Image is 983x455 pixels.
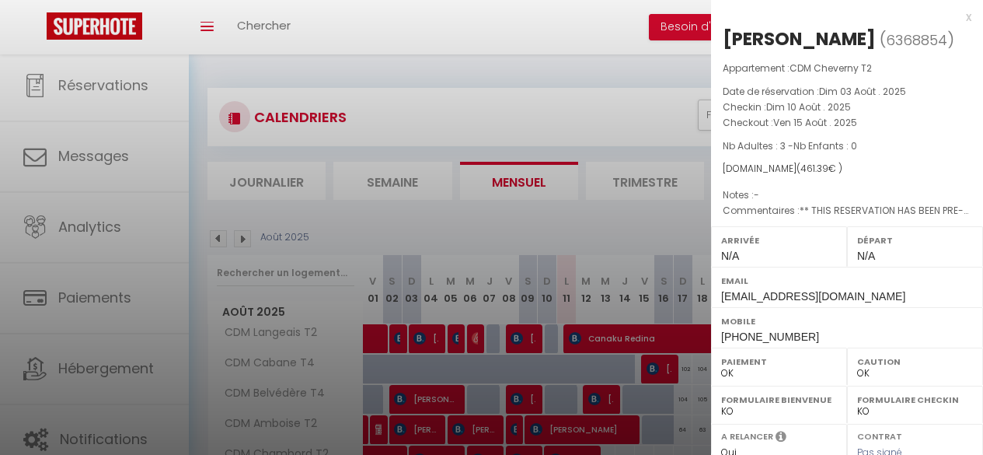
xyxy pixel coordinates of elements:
p: Appartement : [723,61,971,76]
label: A relancer [721,430,773,443]
span: [EMAIL_ADDRESS][DOMAIN_NAME] [721,290,905,303]
label: Formulaire Checkin [857,392,973,408]
label: Paiement [721,354,837,369]
p: Checkout : [723,115,971,131]
div: [PERSON_NAME] [723,26,876,51]
div: x [711,8,971,26]
label: Contrat [857,430,902,440]
i: Sélectionner OUI si vous souhaiter envoyer les séquences de messages post-checkout [776,430,786,447]
label: Formulaire Bienvenue [721,392,837,408]
div: [DOMAIN_NAME] [723,162,971,177]
iframe: LiveChat chat widget [918,390,983,455]
label: Départ [857,233,973,248]
p: Commentaires : [723,203,971,219]
label: Caution [857,354,973,369]
span: Ven 15 Août . 2025 [773,116,857,129]
span: ( € ) [797,162,842,175]
span: 461.39 [800,162,828,175]
p: Date de réservation : [723,84,971,100]
span: ( ) [880,29,954,51]
p: Checkin : [723,100,971,115]
span: N/A [857,250,875,262]
span: 6368854 [886,30,947,50]
span: - [754,188,759,201]
label: Arrivée [721,233,837,248]
label: Mobile [721,313,973,329]
span: N/A [721,250,739,262]
span: CDM Cheverny T2 [790,61,872,75]
p: Notes : [723,187,971,203]
span: Nb Enfants : 0 [793,139,857,152]
span: Nb Adultes : 3 - [723,139,857,152]
span: Dim 10 Août . 2025 [766,100,851,114]
label: Email [721,273,973,289]
span: [PHONE_NUMBER] [721,331,819,343]
span: Dim 03 Août . 2025 [819,85,906,98]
